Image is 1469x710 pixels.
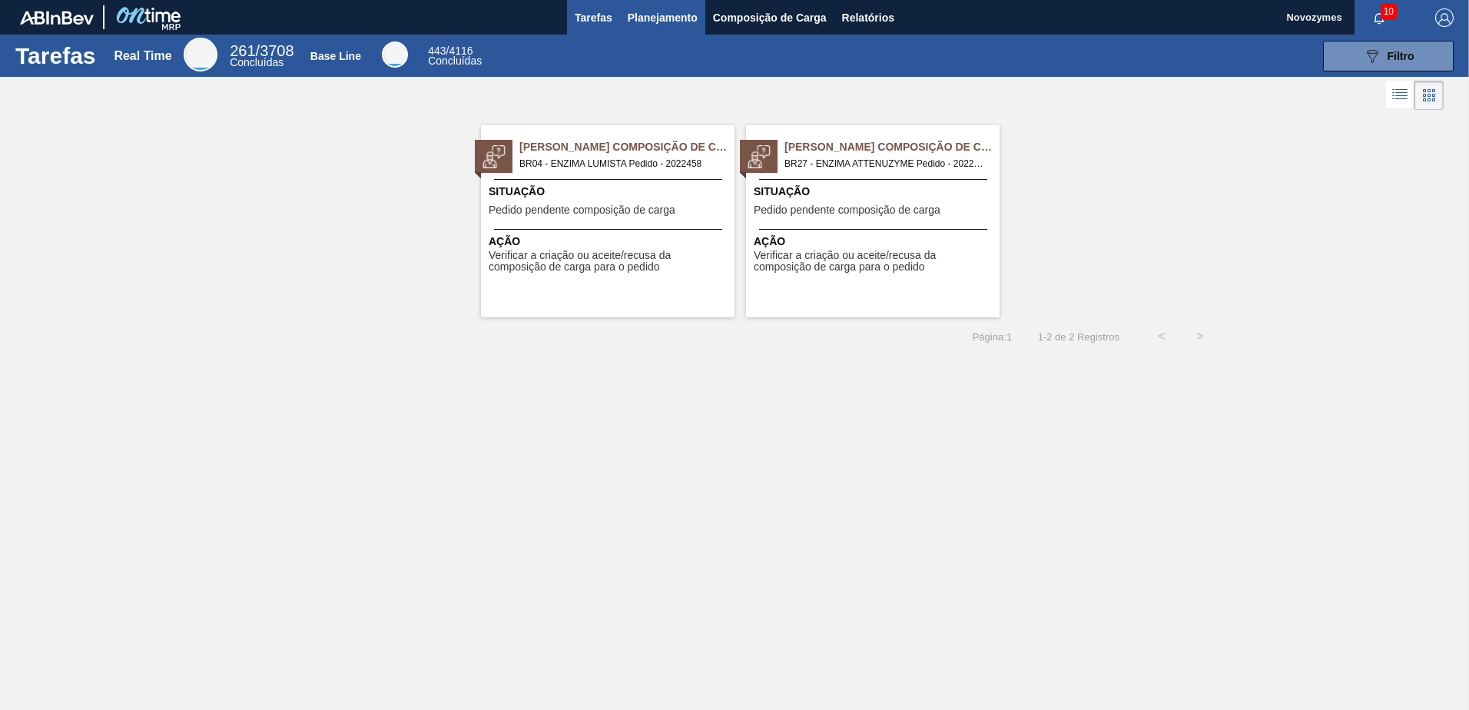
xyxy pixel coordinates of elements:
[973,331,1012,343] span: Página : 1
[184,38,217,71] div: Real Time
[628,8,698,27] span: Planejamento
[842,8,894,27] span: Relatórios
[428,46,482,66] div: Base Line
[575,8,612,27] span: Tarefas
[489,204,675,216] span: Pedido pendente composição de carga
[754,204,940,216] span: Pedido pendente composição de carga
[230,56,284,68] span: Concluídas
[1181,317,1219,356] button: >
[754,184,996,200] span: Situação
[482,145,506,168] img: status
[114,49,171,63] div: Real Time
[754,250,996,274] span: Verificar a criação ou aceite/recusa da composição de carga para o pedido
[1386,81,1414,110] div: Visão em Lista
[1435,8,1454,27] img: Logout
[519,139,734,155] span: Pedido Aguardando Composição de Carga
[519,155,722,172] span: BR04 - ENZIMA LUMISTA Pedido - 2022458
[1381,3,1397,20] span: 10
[489,184,731,200] span: Situação
[1414,81,1444,110] div: Visão em Cards
[713,8,827,27] span: Composição de Carga
[382,41,408,68] div: Base Line
[1355,7,1404,28] button: Notificações
[428,55,482,67] span: Concluídas
[1142,317,1181,356] button: <
[230,45,293,68] div: Real Time
[428,45,473,57] span: / 4116
[310,50,361,62] div: Base Line
[1388,50,1414,62] span: Filtro
[20,11,94,25] img: TNhmsLtSVTkK8tSr43FrP2fwEKptu5GPRR3wAAAABJRU5ErkJggg==
[784,139,1000,155] span: Pedido Aguardando Composição de Carga
[754,234,996,250] span: Ação
[784,155,987,172] span: BR27 - ENZIMA ATTENUZYME Pedido - 2022463
[428,45,446,57] span: 443
[1035,331,1119,343] span: 1 - 2 de 2 Registros
[489,234,731,250] span: Ação
[748,145,771,168] img: status
[15,47,96,65] h1: Tarefas
[230,42,293,59] span: / 3708
[1323,41,1454,71] button: Filtro
[230,42,255,59] span: 261
[489,250,731,274] span: Verificar a criação ou aceite/recusa da composição de carga para o pedido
